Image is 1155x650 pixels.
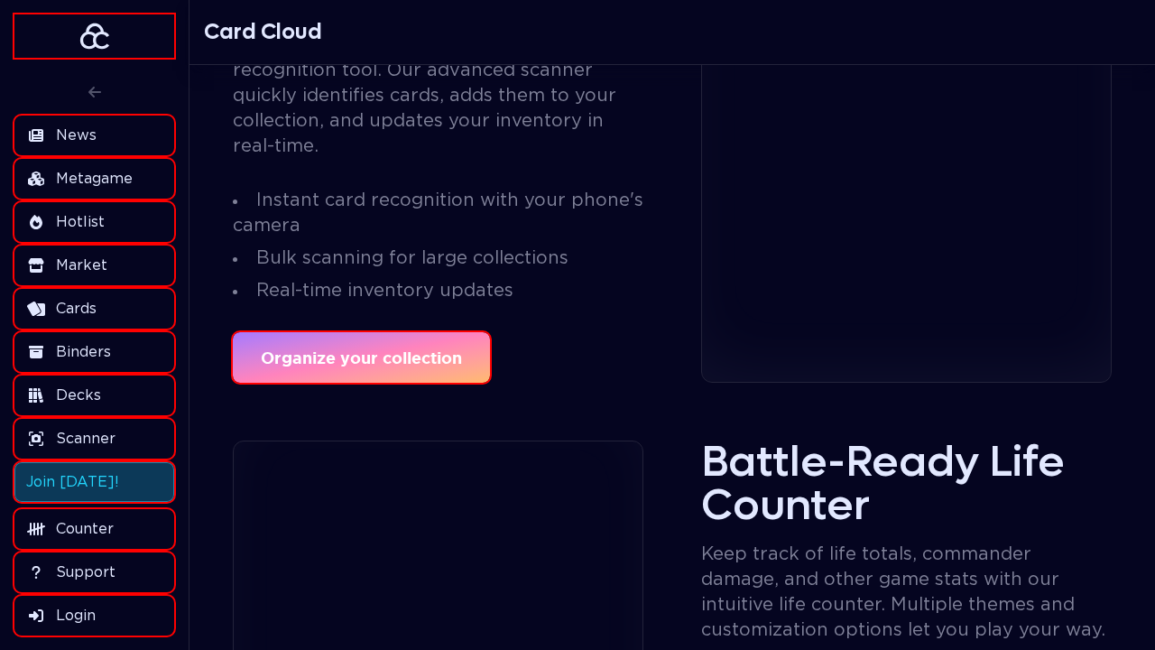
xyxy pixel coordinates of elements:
span: Join [DATE]! [26,471,119,493]
a: Hotlist [14,202,174,242]
li: Real-time inventory updates [233,278,643,303]
span: Hotlist [56,211,105,233]
a: Cards [14,289,174,329]
p: Keep track of life totals, commander damage, and other game stats with our intuitive life counter... [701,542,1112,643]
span: Login [56,605,96,627]
span: News [56,125,97,146]
li: Instant card recognition with your phone's camera [233,188,643,238]
a: Counter [14,509,174,549]
span: Metagame [56,168,133,190]
span: Support [56,562,115,583]
li: Bulk scanning for large collections [233,246,643,271]
a: Join [DATE]! [14,462,174,502]
a: Scanner [14,419,174,459]
a: News [14,116,174,155]
a: Decks [14,376,174,415]
span: Cards [56,298,97,320]
a: Metagame [14,159,174,199]
span: Counter [56,518,114,540]
span: Binders [56,341,111,363]
span: Market [56,255,107,276]
span: Decks [56,385,101,406]
h1: Card Cloud [204,18,322,47]
a: Binders [14,332,174,372]
h1: Battle-Ready Life Counter [701,441,1112,527]
span: Scanner [56,428,115,450]
p: Transform your phone into a powerful card recognition tool. Our advanced scanner quickly identifi... [233,32,643,159]
a: Organize your collection [233,332,490,383]
a: Login [14,596,174,636]
a: Market [14,246,174,285]
a: Support [14,552,174,592]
